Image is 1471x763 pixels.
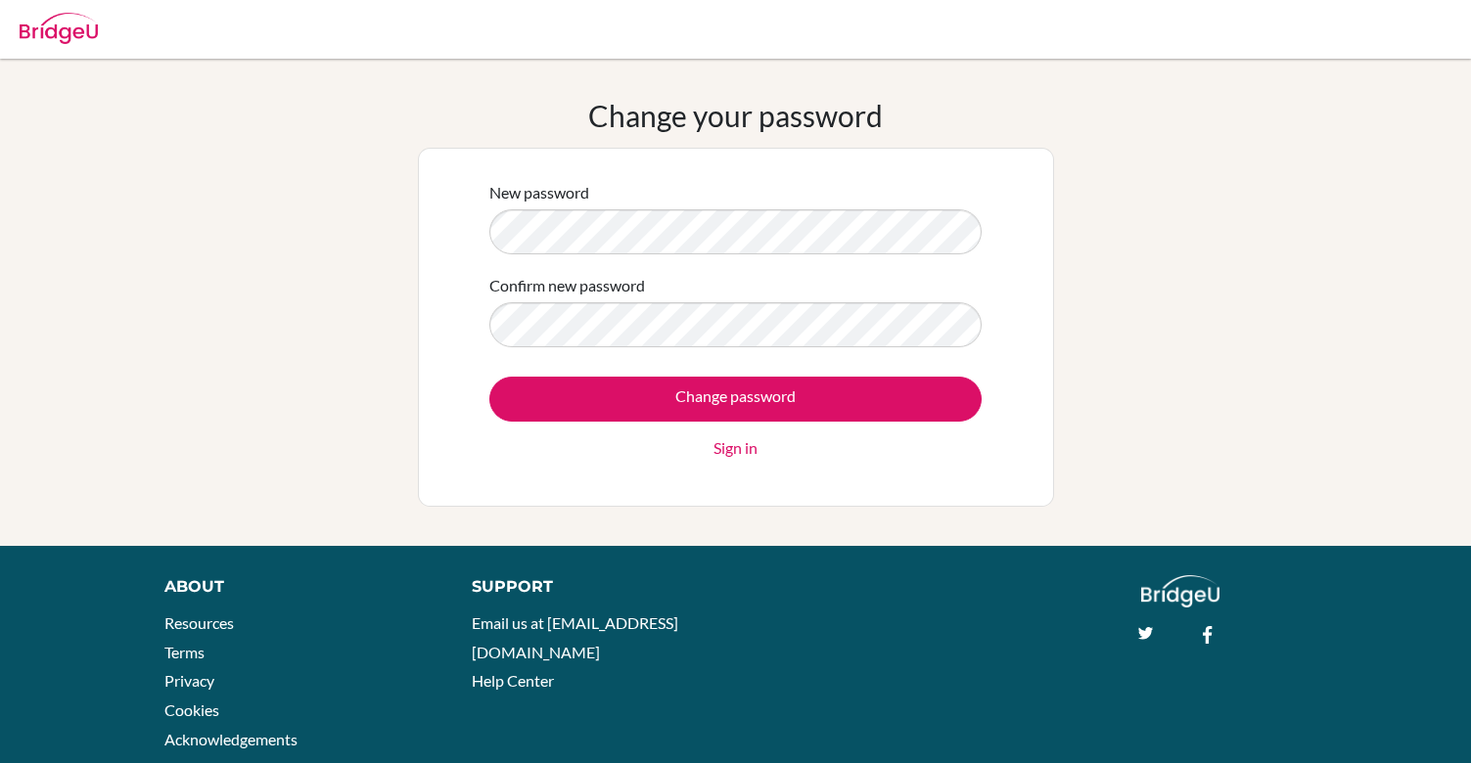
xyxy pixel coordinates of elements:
[489,377,982,422] input: Change password
[489,274,645,297] label: Confirm new password
[472,575,715,599] div: Support
[164,575,428,599] div: About
[164,613,234,632] a: Resources
[164,671,214,690] a: Privacy
[472,671,554,690] a: Help Center
[489,181,589,204] label: New password
[164,730,298,748] a: Acknowledgements
[1141,575,1220,607] img: logo_white@2x-f4f0deed5e89b7ecb1c2cc34c3e3d731f90f0f143d5ea2071677605dd97b5244.png
[713,436,758,460] a: Sign in
[472,613,678,661] a: Email us at [EMAIL_ADDRESS][DOMAIN_NAME]
[164,700,219,719] a: Cookies
[164,643,205,661] a: Terms
[588,98,883,133] h1: Change your password
[20,13,98,44] img: Bridge-U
